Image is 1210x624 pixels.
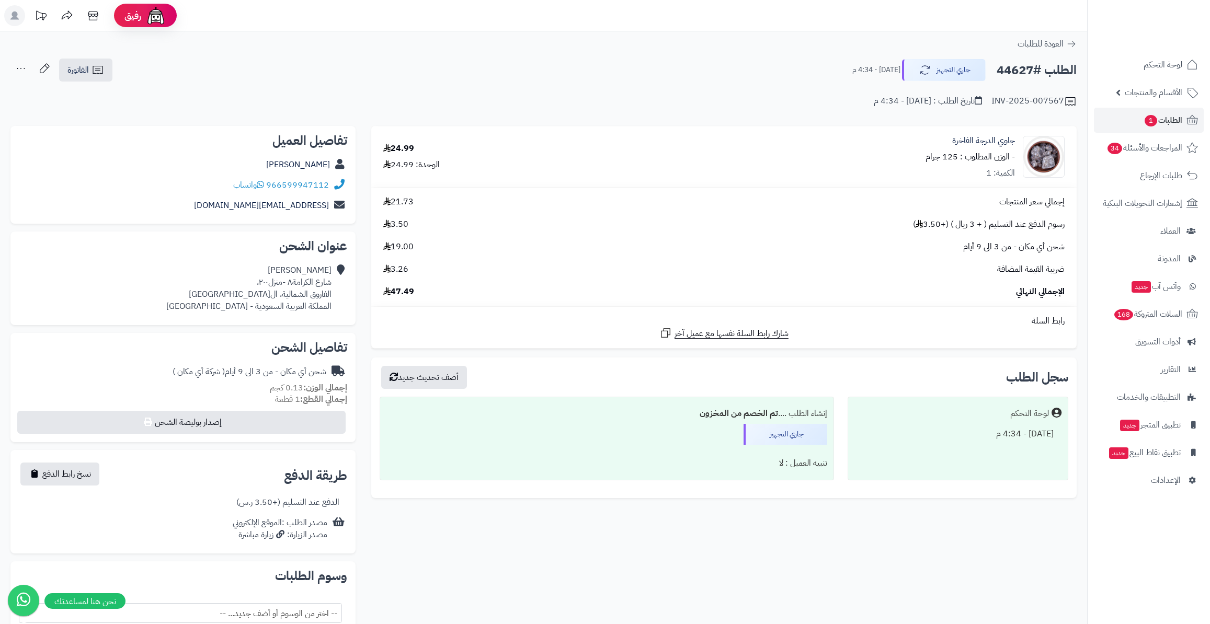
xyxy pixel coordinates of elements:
[854,424,1061,444] div: [DATE] - 4:34 م
[1132,281,1151,293] span: جديد
[19,134,347,147] h2: تفاصيل العميل
[963,241,1065,253] span: شحن أي مكان - من 3 الى 9 أيام
[1114,309,1133,320] span: 168
[383,196,414,208] span: 21.73
[266,179,329,191] a: 966599947112
[1094,246,1204,271] a: المدونة
[284,469,347,482] h2: طريقة الدفع
[986,167,1015,179] div: الكمية: 1
[194,199,329,212] a: [EMAIL_ADDRESS][DOMAIN_NAME]
[1094,440,1204,465] a: تطبيق نقاط البيعجديد
[303,382,347,394] strong: إجمالي الوزن:
[744,424,827,445] div: جاري التجهيز
[675,328,789,340] span: شارك رابط السلة نفسها مع عميل آخر
[913,218,1065,230] span: رسوم الدفع عند التسليم ( + 3 ريال ) (+3.50 )
[1145,115,1157,126] span: 1
[383,263,408,275] span: 3.26
[1161,362,1181,377] span: التقارير
[1106,141,1182,155] span: المراجعات والأسئلة
[659,327,789,340] a: شارك رابط السلة نفسها مع عميل آخر
[19,240,347,252] h2: عنوان الشحن
[233,179,264,191] a: واتساب
[1119,418,1181,432] span: تطبيق المتجر
[59,59,112,82] a: الفاتورة
[1094,302,1204,327] a: السلات المتروكة168
[236,496,339,509] div: الدفع عند التسليم (+3.50 ر.س)
[19,570,347,582] h2: وسوم الطلبات
[19,604,341,623] span: -- اختر من الوسوم أو أضف جديد... --
[1094,135,1204,160] a: المراجعات والأسئلة34
[1018,38,1077,50] a: العودة للطلبات
[1023,136,1064,178] img: 1667662134-Jawi,%20Super-90x90.jpg
[233,529,327,541] div: مصدر الزيارة: زيارة مباشرة
[375,315,1072,327] div: رابط السلة
[1160,224,1181,238] span: العملاء
[1006,371,1068,384] h3: سجل الطلب
[173,365,225,378] span: ( شركة أي مكان )
[1094,52,1204,77] a: لوحة التحكم
[1113,307,1182,321] span: السلات المتروكة
[902,59,986,81] button: جاري التجهيز
[1094,468,1204,493] a: الإعدادات
[1108,445,1181,460] span: تطبيق نقاط البيع
[1144,57,1182,72] span: لوحة التحكم
[874,95,982,107] div: تاريخ الطلب : [DATE] - 4:34 م
[1139,29,1200,51] img: logo-2.png
[1094,218,1204,244] a: العملاء
[852,65,900,75] small: [DATE] - 4:34 م
[28,5,54,29] a: تحديثات المنصة
[991,95,1077,108] div: INV-2025-007567
[1016,286,1065,298] span: الإجمالي النهائي
[19,341,347,354] h2: تفاصيل الشحن
[926,151,1015,163] small: - الوزن المطلوب : 125 جرام
[1094,357,1204,382] a: التقارير
[266,158,330,171] a: [PERSON_NAME]
[1135,334,1181,349] span: أدوات التسويق
[173,366,326,378] div: شحن أي مكان - من 3 الى 9 أيام
[42,468,91,480] span: نسخ رابط الدفع
[1125,85,1182,100] span: الأقسام والمنتجات
[19,603,342,623] span: -- اختر من الوسوم أو أضف جديد... --
[1158,251,1181,266] span: المدونة
[17,411,346,434] button: إصدار بوليصة الشحن
[1018,38,1064,50] span: العودة للطلبات
[1094,163,1204,188] a: طلبات الإرجاع
[1094,412,1204,437] a: تطبيق المتجرجديد
[124,9,141,22] span: رفيق
[1144,113,1182,128] span: الطلبات
[1108,143,1122,154] span: 34
[1094,329,1204,354] a: أدوات التسويق
[1120,420,1139,431] span: جديد
[999,196,1065,208] span: إجمالي سعر المنتجات
[1117,390,1181,405] span: التطبيقات والخدمات
[1109,447,1128,459] span: جديد
[383,286,414,298] span: 47.49
[166,264,332,312] div: [PERSON_NAME] شارع الكرامة٨ -منزل٢٠٠، الفاروق الشمالية، ال[GEOGRAPHIC_DATA] المملكة العربية السعو...
[700,407,778,420] b: تم الخصم من المخزون
[67,64,89,76] span: الفاتورة
[952,135,1015,147] a: جاوي الدرجة الفاخرة
[383,159,440,171] div: الوحدة: 24.99
[1151,473,1181,488] span: الإعدادات
[233,517,327,541] div: مصدر الطلب :الموقع الإلكتروني
[1131,279,1181,294] span: وآتس آب
[383,143,414,155] div: 24.99
[386,403,827,424] div: إنشاء الطلب ....
[383,241,414,253] span: 19.00
[1094,191,1204,216] a: إشعارات التحويلات البنكية
[1103,196,1182,211] span: إشعارات التحويلات البنكية
[1094,385,1204,410] a: التطبيقات والخدمات
[145,5,166,26] img: ai-face.png
[997,263,1065,275] span: ضريبة القيمة المضافة
[1094,274,1204,299] a: وآتس آبجديد
[1010,408,1049,420] div: لوحة التحكم
[20,463,99,486] button: نسخ رابط الدفع
[381,366,467,389] button: أضف تحديث جديد
[300,393,347,406] strong: إجمالي القطع:
[275,393,347,406] small: 1 قطعة
[386,453,827,473] div: تنبيه العميل : لا
[1140,168,1182,183] span: طلبات الإرجاع
[1094,108,1204,133] a: الطلبات1
[383,218,408,230] span: 3.50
